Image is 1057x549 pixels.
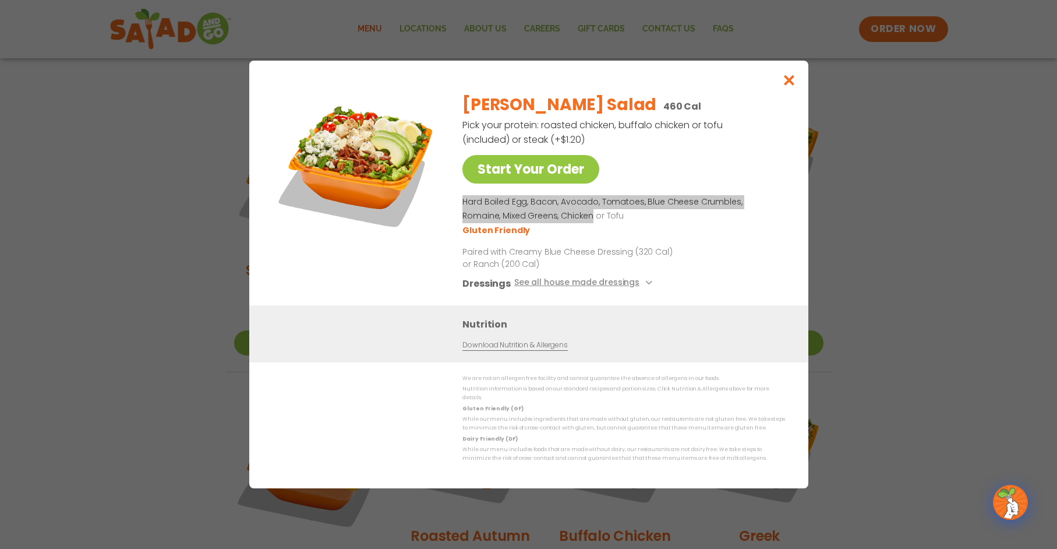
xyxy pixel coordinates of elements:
p: 460 Cal [663,99,701,114]
p: While our menu includes ingredients that are made without gluten, our restaurants are not gluten ... [462,415,785,433]
img: wpChatIcon [994,486,1027,519]
button: Close modal [770,61,808,100]
p: Pick your protein: roasted chicken, buffalo chicken or tofu (included) or steak (+$1.20) [462,118,724,147]
strong: Gluten Friendly (GF) [462,405,523,412]
a: Download Nutrition & Allergens [462,340,567,351]
p: Nutrition information is based on our standard recipes and portion sizes. Click Nutrition & Aller... [462,385,785,403]
img: Featured product photo for Cobb Salad [275,84,439,247]
p: Paired with Creamy Blue Cheese Dressing (320 Cal) or Ranch (200 Cal) [462,246,678,270]
p: Hard Boiled Egg, Bacon, Avocado, Tomatoes, Blue Cheese Crumbles, Romaine, Mixed Greens, Chicken o... [462,195,780,223]
p: We are not an allergen free facility and cannot guarantee the absence of allergens in our foods. [462,374,785,383]
button: See all house made dressings [514,276,655,291]
h3: Nutrition [462,317,791,332]
a: Start Your Order [462,155,599,184]
h3: Dressings [462,276,511,291]
li: Gluten Friendly [462,224,532,237]
h2: [PERSON_NAME] Salad [462,93,656,117]
strong: Dairy Friendly (DF) [462,435,517,442]
p: While our menu includes foods that are made without dairy, our restaurants are not dairy free. We... [462,445,785,463]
